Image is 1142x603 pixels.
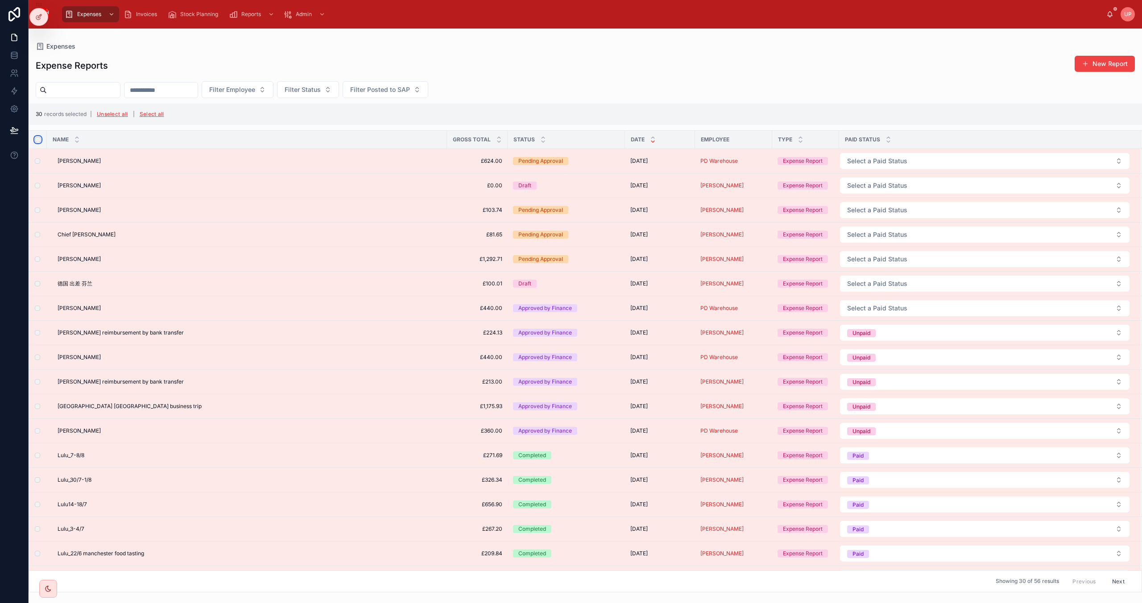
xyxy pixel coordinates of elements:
a: [PERSON_NAME] [700,207,767,214]
a: PD Warehouse [700,305,738,312]
div: Paid [852,452,864,460]
a: Select Button [840,177,1130,194]
a: [PERSON_NAME] [700,550,767,557]
a: [PERSON_NAME] [58,182,442,189]
a: Expense Report [778,451,834,459]
button: Select Button [840,178,1130,194]
a: Expenses [62,6,119,22]
a: Expense Report [778,231,834,239]
a: [PERSON_NAME] [700,403,744,410]
span: Filter Employee [209,85,255,94]
a: Select Button [840,545,1130,562]
a: [PERSON_NAME] [58,427,442,434]
a: PD Warehouse [700,427,738,434]
a: Expense Report [778,549,834,558]
span: Expenses [46,42,75,51]
a: Expense Report [778,476,834,484]
a: Select Button [840,471,1130,488]
a: [DATE] [630,207,690,214]
a: £1,175.93 [452,403,502,410]
a: [PERSON_NAME] [58,157,442,165]
a: Expenses [36,42,75,51]
div: Expense Report [783,402,823,410]
div: Pending Approval [518,206,563,214]
h1: Expense Reports [36,59,108,72]
span: Select a Paid Status [847,230,907,239]
a: £224.13 [452,329,502,336]
span: Admin [296,11,312,18]
span: [DATE] [630,256,648,263]
a: Approved by Finance [513,402,620,410]
a: Reports [226,6,279,22]
span: Expenses [77,11,101,18]
button: Select Button [840,423,1130,439]
a: Pending Approval [513,231,620,239]
a: Approved by Finance [513,329,620,337]
div: Paid [852,501,864,509]
button: Select Button [840,325,1130,341]
a: [PERSON_NAME] [700,501,744,508]
div: Paid [852,550,864,558]
span: [PERSON_NAME] [700,231,744,238]
a: Completed [513,451,620,459]
a: [DATE] [630,525,690,533]
a: £213.00 [452,378,502,385]
span: £624.00 [452,157,502,165]
a: Approved by Finance [513,378,620,386]
a: [DATE] [630,354,690,361]
button: Select Button [840,349,1130,365]
a: Expense Report [778,427,834,435]
span: [PERSON_NAME] reimbursement by bank transfer [58,329,184,336]
span: Select a Paid Status [847,181,907,190]
span: £271.69 [452,452,502,459]
a: Completed [513,500,620,508]
a: [PERSON_NAME] [700,182,767,189]
button: Select Button [840,496,1130,512]
a: Select Button [840,226,1130,243]
div: Paid [852,476,864,484]
div: Paid [852,525,864,533]
div: Unpaid [852,354,870,362]
div: Expense Report [783,231,823,239]
button: Select Button [840,300,1130,316]
span: Invoices [136,11,157,18]
a: £656.90 [452,501,502,508]
span: Select a Paid Status [847,279,907,288]
a: [DATE] [630,157,690,165]
a: Lulu_3-4/7 [58,525,442,533]
div: Draft [518,182,531,190]
span: [PERSON_NAME] [700,280,744,287]
div: Expense Report [783,182,823,190]
a: [PERSON_NAME] [700,256,767,263]
div: Expense Report [783,476,823,484]
a: [PERSON_NAME] [700,231,767,238]
button: Select Button [840,447,1130,463]
a: £360.00 [452,427,502,434]
a: Select Button [840,202,1130,219]
div: Approved by Finance [518,402,572,410]
button: Select Button [277,81,339,98]
span: [DATE] [630,157,648,165]
a: Approved by Finance [513,427,620,435]
a: [PERSON_NAME] [700,329,744,336]
a: [PERSON_NAME] reimbursement by bank transfer [58,378,442,385]
a: Expense Report [778,329,834,337]
span: Lulu14-18/7 [58,501,87,508]
a: Approved by Finance [513,353,620,361]
a: [PERSON_NAME] [700,403,767,410]
div: Approved by Finance [518,304,572,312]
a: Select Button [840,496,1130,513]
a: £103.74 [452,207,502,214]
a: [PERSON_NAME] [700,476,767,483]
a: Expense Report [778,182,834,190]
div: Completed [518,500,546,508]
span: Select a Paid Status [847,304,907,313]
span: £440.00 [452,305,502,312]
div: Expense Report [783,451,823,459]
button: Select Button [840,472,1130,488]
a: Expense Report [778,255,834,263]
span: Filter Status [285,85,321,94]
a: Select Button [840,251,1130,268]
span: [PERSON_NAME] [700,182,744,189]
